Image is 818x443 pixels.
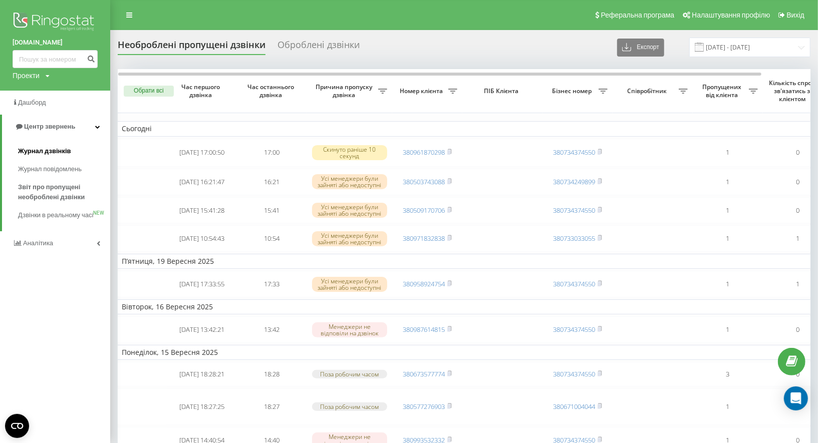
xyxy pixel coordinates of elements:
td: 1 [693,139,763,167]
span: Реферальна програма [601,11,675,19]
a: 380734374550 [553,279,595,288]
a: 380734374550 [553,325,595,334]
div: Open Intercom Messenger [784,386,808,410]
td: 17:33 [237,271,307,297]
td: 1 [693,388,763,425]
a: 380734374550 [553,148,595,157]
span: Аналiтика [23,239,53,247]
td: 10:54 [237,225,307,252]
a: Дзвінки в реальному часіNEW [18,206,110,224]
span: Вихід [787,11,804,19]
td: 16:21 [237,169,307,195]
a: Звіт про пропущені необроблені дзвінки [18,178,110,206]
span: Час останнього дзвінка [245,83,299,99]
a: 380987614815 [403,325,445,334]
td: 3 [693,362,763,386]
a: Журнал повідомлень [18,160,110,178]
td: 18:28 [237,362,307,386]
span: Дзвінки в реальному часі [18,210,93,220]
a: Журнал дзвінків [18,142,110,160]
div: Необроблені пропущені дзвінки [118,40,265,55]
span: Співробітник [618,87,679,95]
div: Поза робочим часом [312,402,387,411]
a: 380577276903 [403,402,445,411]
span: Бізнес номер [548,87,599,95]
div: Усі менеджери були зайняті або недоступні [312,277,387,292]
input: Пошук за номером [13,50,98,68]
div: Скинуто раніше 10 секунд [312,145,387,160]
span: Дашборд [18,99,46,106]
a: 380734374550 [553,206,595,215]
span: Номер клієнта [397,87,448,95]
td: [DATE] 18:27:25 [167,388,237,425]
td: [DATE] 17:00:50 [167,139,237,167]
span: Час першого дзвінка [175,83,229,99]
td: [DATE] 18:28:21 [167,362,237,386]
td: [DATE] 10:54:43 [167,225,237,252]
a: 380733033055 [553,234,595,243]
div: Поза робочим часом [312,370,387,378]
span: Налаштування профілю [692,11,770,19]
div: Усі менеджери були зайняті або недоступні [312,203,387,218]
button: Експорт [617,39,664,57]
span: Журнал повідомлень [18,164,82,174]
td: 1 [693,271,763,297]
a: Центр звернень [2,115,110,139]
span: Причина пропуску дзвінка [312,83,378,99]
td: [DATE] 16:21:47 [167,169,237,195]
td: 18:27 [237,388,307,425]
div: Оброблені дзвінки [278,40,360,55]
td: 1 [693,169,763,195]
div: Усі менеджери були зайняті або недоступні [312,174,387,189]
td: [DATE] 17:33:55 [167,271,237,297]
td: [DATE] 15:41:28 [167,197,237,224]
span: Звіт про пропущені необроблені дзвінки [18,182,105,202]
div: Проекти [13,71,40,81]
a: 380961870298 [403,148,445,157]
a: 380734374550 [553,369,595,378]
span: Пропущених від клієнта [698,83,749,99]
a: 380734249899 [553,177,595,186]
div: Менеджери не відповіли на дзвінок [312,322,387,337]
span: Центр звернень [24,123,75,130]
td: [DATE] 13:42:21 [167,316,237,343]
td: 1 [693,225,763,252]
a: 380971832838 [403,234,445,243]
div: Усі менеджери були зайняті або недоступні [312,231,387,246]
a: 380671004044 [553,402,595,411]
td: 1 [693,197,763,224]
button: Open CMP widget [5,414,29,438]
a: 380673577774 [403,369,445,378]
td: 1 [693,316,763,343]
td: 17:00 [237,139,307,167]
td: 15:41 [237,197,307,224]
img: Ringostat logo [13,10,98,35]
span: Журнал дзвінків [18,146,71,156]
a: [DOMAIN_NAME] [13,38,98,48]
td: 13:42 [237,316,307,343]
span: ПІБ Клієнта [471,87,534,95]
button: Обрати всі [124,86,174,97]
a: 380509170706 [403,206,445,215]
a: 380503743088 [403,177,445,186]
a: 380958924754 [403,279,445,288]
